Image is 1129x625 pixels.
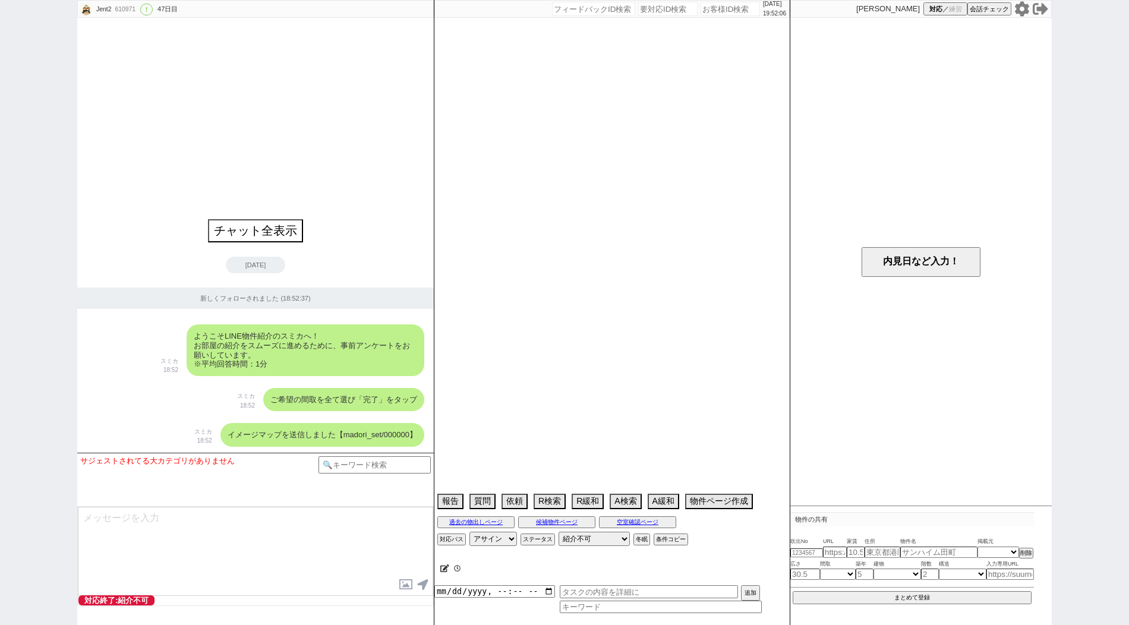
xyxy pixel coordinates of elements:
span: 住所 [865,537,900,547]
p: 18:52 [160,365,178,375]
button: 依頼 [502,494,528,509]
input: サンハイム田町 [900,547,977,558]
span: 練習 [949,5,962,14]
div: 610971 [111,5,138,14]
button: 内見日など入力！ [862,247,980,277]
input: タスクの内容を詳細に [560,585,738,598]
button: ステータス [521,534,555,545]
button: R検索 [534,494,566,509]
p: [PERSON_NAME] [856,4,920,14]
span: 対応終了:紹介不可 [78,595,154,605]
p: 18:52 [194,436,212,446]
button: 冬眠 [633,534,650,545]
button: 質問 [469,494,496,509]
div: 47日目 [157,5,178,14]
p: スミカ [160,356,178,366]
p: 19:52:06 [763,9,786,18]
span: 広さ [790,560,820,569]
button: 候補物件ページ [518,516,595,528]
button: 対応パス [437,534,466,545]
img: 0hokOiAfscMERiEB-SZy9OOxJAMy5BYWlWHSR_cAMQaXYLd3QbSyUrJV4XO3dcdSQXRnB9JwBCPCRuA0cifEbMcGUgbnBbJ38... [80,3,93,16]
button: 対応／練習 [923,2,967,15]
span: 掲載元 [977,537,994,547]
div: ようこそLINE物件紹介のスミカへ！ お部屋の紹介をスムーズに進めるために、事前アンケートをお願いしています。 ※平均回答時間：1分 [187,324,424,375]
button: 削除 [1019,548,1033,558]
button: 報告 [437,494,463,509]
input: 要対応ID検索 [638,2,698,16]
div: 新しくフォローされました (18:52:37) [77,288,434,309]
span: 会話チェック [970,5,1009,14]
div: ご希望の間取を全て選び「完了」をタップ [263,388,424,412]
div: Jent2 [94,5,111,14]
input: キーワード [560,601,762,613]
input: https://suumo.jp/chintai/jnc_000022489271 [823,547,847,558]
p: スミカ [194,427,212,437]
button: まとめて登録 [793,591,1032,604]
span: 階数 [921,560,939,569]
p: 物件の共有 [790,512,1034,526]
input: お客様ID検索 [701,2,760,16]
input: フィードバックID検索 [552,2,635,16]
span: 築年 [856,560,873,569]
div: [DATE] [226,257,285,273]
button: 物件ページ作成 [685,494,753,509]
input: 🔍キーワード検索 [318,456,431,474]
div: サジェストされてる大カテゴリがありません [80,456,318,466]
button: R緩和 [572,494,604,509]
div: イメージマップを送信しました【madori_set/000000】 [220,423,424,447]
input: 5 [856,569,873,580]
span: 物件名 [900,537,977,547]
span: 建物 [873,560,921,569]
input: 30.5 [790,569,820,580]
button: 追加 [741,585,760,601]
p: 18:52 [237,401,255,411]
span: 間取 [820,560,856,569]
button: 空室確認ページ [599,516,676,528]
button: チャット全表示 [208,219,303,242]
input: 1234567 [790,548,823,557]
span: 対応 [929,5,942,14]
button: A検索 [610,494,641,509]
span: 吹出No [790,537,823,547]
button: 条件コピー [654,534,688,545]
span: 入力専用URL [986,560,1034,569]
input: https://suumo.jp/chintai/jnc_000022489271 [986,569,1034,580]
button: 過去の物出しページ [437,516,515,528]
button: 会話チェック [967,2,1011,15]
span: URL [823,537,847,547]
span: 家賃 [847,537,865,547]
button: A緩和 [648,494,679,509]
span: 構造 [939,560,986,569]
p: スミカ [237,392,255,401]
div: ! [140,4,153,15]
input: 2 [921,569,939,580]
input: 10.5 [847,547,865,558]
input: 東京都港区海岸３ [865,547,900,558]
